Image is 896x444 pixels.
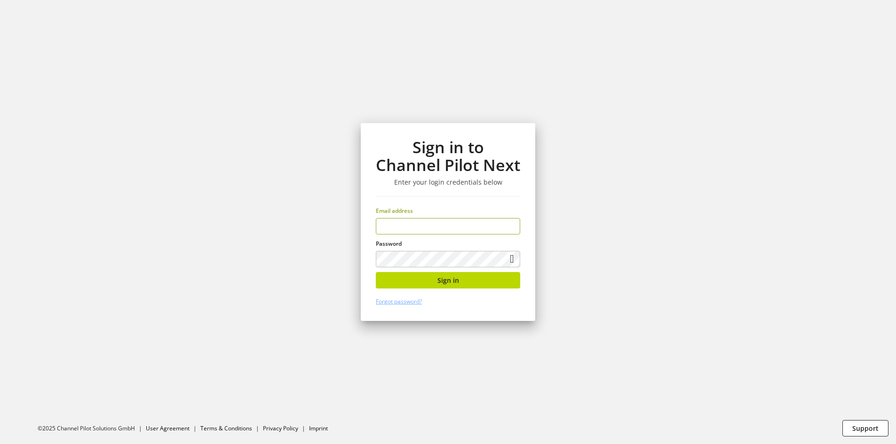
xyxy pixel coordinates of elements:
a: Privacy Policy [263,424,298,432]
a: Imprint [309,424,328,432]
a: User Agreement [146,424,190,432]
a: Forgot password? [376,297,422,305]
span: Email address [376,207,413,215]
span: Password [376,240,402,248]
a: Terms & Conditions [200,424,252,432]
span: Sign in [437,275,459,285]
h1: Sign in to Channel Pilot Next [376,138,520,174]
span: Support [852,423,879,433]
li: ©2025 Channel Pilot Solutions GmbH [38,424,146,433]
button: Sign in [376,272,520,288]
h3: Enter your login credentials below [376,178,520,187]
button: Support [842,420,888,436]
